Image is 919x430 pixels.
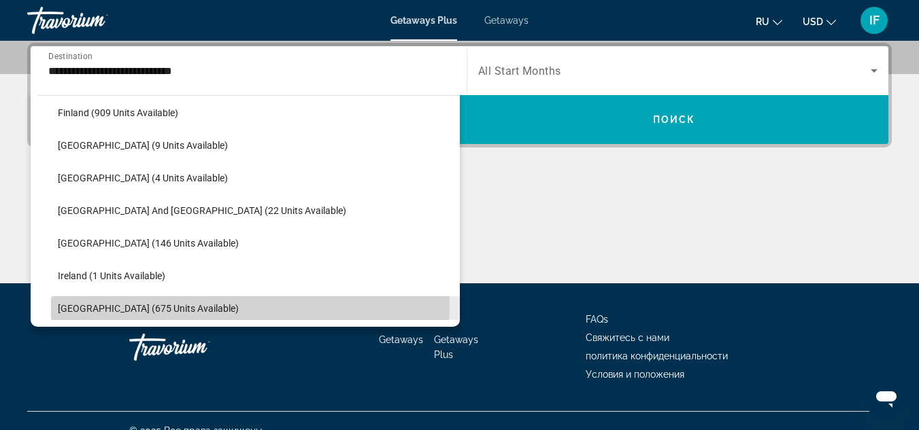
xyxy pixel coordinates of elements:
button: [GEOGRAPHIC_DATA] (9 units available) [51,133,460,158]
a: Travorium [27,3,163,38]
span: [GEOGRAPHIC_DATA] (146 units available) [58,238,239,249]
button: Change language [756,12,782,31]
span: [GEOGRAPHIC_DATA] (4 units available) [58,173,228,183]
span: Finland (909 units available) [58,107,178,118]
button: [GEOGRAPHIC_DATA] (146 units available) [51,231,460,255]
a: Getaways Plus [434,334,478,360]
span: Destination [48,51,93,60]
span: IF [869,14,880,27]
a: Getaways [379,334,423,345]
a: Getaways [484,15,529,26]
span: [GEOGRAPHIC_DATA] and [GEOGRAPHIC_DATA] (22 units available) [58,205,346,216]
span: [GEOGRAPHIC_DATA] (675 units available) [58,303,239,314]
span: All Start Months [478,65,561,77]
a: Условия и положения [586,369,684,380]
span: [GEOGRAPHIC_DATA] (9 units available) [58,140,228,151]
button: Finland (909 units available) [51,101,460,125]
button: Change currency [803,12,836,31]
span: Ireland (1 units available) [58,270,165,281]
button: Ireland (1 units available) [51,264,460,288]
button: Поиск [460,95,889,144]
a: FAQs [586,314,608,325]
iframe: Pulsante per aprire la finestra di messaggistica [865,376,908,419]
a: Travorium [129,327,265,368]
a: Свяжитесь с нами [586,332,669,343]
button: User Menu [856,6,892,35]
button: [GEOGRAPHIC_DATA] (675 units available) [51,296,460,321]
span: USD [803,16,823,27]
span: ru [756,16,769,27]
button: [GEOGRAPHIC_DATA] and [GEOGRAPHIC_DATA] (22 units available) [51,198,460,223]
button: [GEOGRAPHIC_DATA] (4 units available) [51,166,460,190]
a: политика конфиденциальности [586,351,728,361]
span: Поиск [653,114,696,125]
a: Getaways Plus [390,15,457,26]
div: Search widget [31,46,888,144]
